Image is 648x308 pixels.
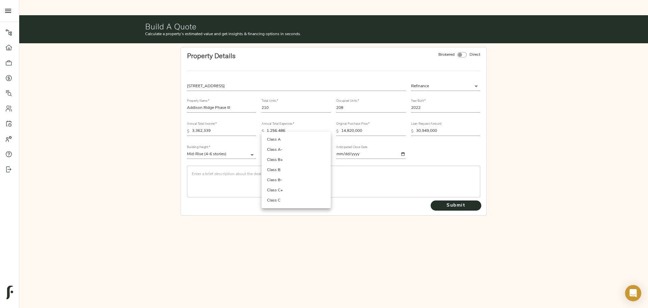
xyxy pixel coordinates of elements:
li: Class A- [262,145,331,155]
li: Class B- [262,175,331,185]
li: Class B+ [262,155,331,165]
div: Open Intercom Messenger [625,285,641,301]
li: Class B [262,165,331,175]
li: Class C [262,195,331,206]
li: Class A [262,135,331,145]
li: Class C+ [262,185,331,195]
